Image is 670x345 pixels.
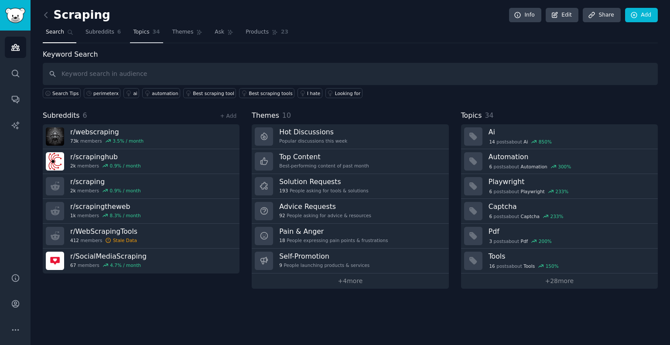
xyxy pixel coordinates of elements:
[279,252,369,261] h3: Self-Promotion
[521,238,528,244] span: Pdf
[70,227,137,236] h3: r/ WebScrapingTools
[70,237,137,243] div: members
[70,252,147,261] h3: r/ SocialMediaScraping
[279,262,282,268] span: 9
[461,273,658,289] a: +28more
[489,139,495,145] span: 14
[509,8,541,23] a: Info
[461,174,658,199] a: Playwright6postsaboutPlaywright233%
[461,110,482,121] span: Topics
[70,202,141,211] h3: r/ scrapingtheweb
[110,188,141,194] div: 0.9 % / month
[130,25,163,43] a: Topics34
[279,188,368,194] div: People asking for tools & solutions
[555,188,568,195] div: 233 %
[252,124,448,149] a: Hot DiscussionsPopular discussions this week
[70,262,76,268] span: 67
[489,263,495,269] span: 16
[52,90,79,96] span: Search Tips
[43,8,110,22] h2: Scraping
[521,164,547,170] span: Automation
[239,88,294,98] a: Best scraping tools
[70,138,79,144] span: 73k
[123,88,139,98] a: ai
[117,28,121,36] span: 6
[142,88,180,98] a: automation
[297,88,322,98] a: I hate
[489,262,560,270] div: post s about
[110,262,141,268] div: 4.7 % / month
[153,28,160,36] span: 34
[133,28,149,36] span: Topics
[70,188,141,194] div: members
[183,88,236,98] a: Best scraping tool
[113,138,144,144] div: 3.5 % / month
[70,212,141,219] div: members
[461,249,658,273] a: Tools16postsaboutTools150%
[84,88,120,98] a: perimeterx
[70,262,147,268] div: members
[252,249,448,273] a: Self-Promotion9People launching products & services
[110,163,141,169] div: 0.9 % / month
[461,149,658,174] a: Automation6postsaboutAutomation300%
[252,273,448,289] a: +4more
[279,237,388,243] div: People expressing pain points & frustrations
[489,138,553,146] div: post s about
[521,213,540,219] span: Captcha
[546,263,559,269] div: 150 %
[85,28,114,36] span: Subreddits
[489,177,652,186] h3: Playwright
[489,238,492,244] span: 3
[249,90,292,96] div: Best scraping tools
[193,90,234,96] div: Best scraping tool
[70,237,79,243] span: 412
[246,28,269,36] span: Products
[220,113,236,119] a: + Add
[279,138,347,144] div: Popular discussions this week
[133,90,137,96] div: ai
[46,127,64,146] img: webscraping
[489,152,652,161] h3: Automation
[489,164,492,170] span: 6
[279,212,285,219] span: 92
[625,8,658,23] a: Add
[43,63,658,85] input: Keyword search in audience
[113,237,137,243] div: Stale Data
[489,163,572,171] div: post s about
[546,8,578,23] a: Edit
[325,88,362,98] a: Looking for
[485,111,493,120] span: 34
[243,25,291,43] a: Products23
[489,188,492,195] span: 6
[523,263,535,269] span: Tools
[70,127,144,137] h3: r/ webscraping
[82,25,124,43] a: Subreddits6
[43,174,239,199] a: r/scraping2kmembers0.9% / month
[110,212,141,219] div: 8.3 % / month
[70,188,76,194] span: 2k
[279,237,285,243] span: 18
[279,152,369,161] h3: Top Content
[46,28,64,36] span: Search
[550,213,563,219] div: 233 %
[83,111,87,120] span: 6
[279,177,368,186] h3: Solution Requests
[252,199,448,224] a: Advice Requests92People asking for advice & resources
[70,138,144,144] div: members
[70,212,76,219] span: 1k
[539,139,552,145] div: 850 %
[46,152,64,171] img: scrapinghub
[279,188,288,194] span: 193
[558,164,571,170] div: 300 %
[461,199,658,224] a: Captcha6postsaboutCaptcha233%
[489,212,564,220] div: post s about
[46,252,64,270] img: SocialMediaScraping
[489,202,652,211] h3: Captcha
[215,28,224,36] span: Ask
[93,90,119,96] div: perimeterx
[489,237,553,245] div: post s about
[43,50,98,58] label: Keyword Search
[279,262,369,268] div: People launching products & services
[282,111,291,120] span: 10
[489,252,652,261] h3: Tools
